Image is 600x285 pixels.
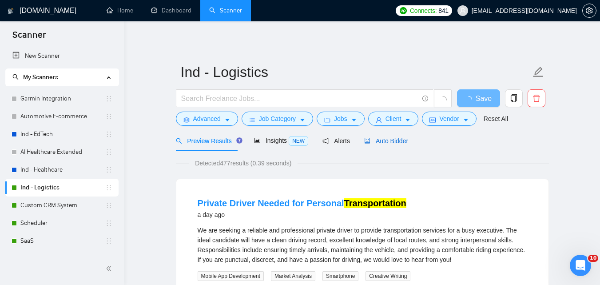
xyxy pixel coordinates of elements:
li: Ind - E-commerce [5,250,119,268]
img: upwork-logo.png [400,7,407,14]
span: Creative Writing [366,271,410,281]
span: user [376,116,382,123]
span: Mobile App Development [198,271,264,281]
span: holder [105,113,112,120]
span: Auto Bidder [364,137,408,145]
li: Scheduler [5,214,119,232]
span: setting [183,116,190,123]
div: Tooltip anchor [235,136,243,145]
span: caret-down [405,116,411,123]
a: homeHome [107,7,133,14]
a: dashboardDashboard [151,7,191,14]
span: My Scanners [12,73,58,81]
a: New Scanner [12,47,111,65]
span: bars [249,116,255,123]
span: loading [439,96,447,104]
span: Insights [254,137,308,144]
span: holder [105,220,112,227]
input: Scanner name... [181,61,531,83]
mark: Transportation [344,198,406,208]
a: Garmin Integration [20,90,105,108]
div: a day ago [198,209,406,220]
span: holder [105,237,112,245]
span: Alerts [322,137,350,145]
a: Custom CRM System [20,197,105,214]
li: SaaS [5,232,119,250]
iframe: Intercom live chat [570,255,591,276]
span: caret-down [224,116,230,123]
span: user [460,8,466,14]
span: Job Category [259,114,296,124]
span: Preview Results [176,137,240,145]
span: info-circle [422,96,428,101]
span: area-chart [254,137,260,144]
li: New Scanner [5,47,119,65]
button: copy [505,89,523,107]
span: Smartphone [322,271,358,281]
button: settingAdvancedcaret-down [176,112,238,126]
li: Custom CRM System [5,197,119,214]
li: Ind - Healthcare [5,161,119,179]
button: barsJob Categorycaret-down [242,112,313,126]
button: idcardVendorcaret-down [422,112,476,126]
span: copy [505,94,522,102]
a: SaaS [20,232,105,250]
span: Client [385,114,401,124]
span: Jobs [334,114,347,124]
button: delete [528,89,545,107]
span: double-left [106,264,115,273]
span: caret-down [463,116,469,123]
a: searchScanner [209,7,242,14]
a: Private Driver Needed for PersonalTransportation [198,198,406,208]
button: Save [457,89,500,107]
li: Ind - Logistics [5,179,119,197]
span: Market Analysis [271,271,315,281]
span: 841 [438,6,448,16]
span: search [12,74,19,80]
span: delete [528,94,545,102]
li: Ind - EdTech [5,125,119,143]
span: My Scanners [23,73,58,81]
span: Advanced [193,114,221,124]
span: 10 [588,255,598,262]
span: robot [364,138,370,144]
span: holder [105,95,112,102]
li: Garmin Integration [5,90,119,108]
button: folderJobscaret-down [317,112,365,126]
a: Automotive E-commerce [20,108,105,125]
span: setting [583,7,596,14]
span: notification [322,138,329,144]
input: Search Freelance Jobs... [181,93,418,104]
a: setting [582,7,596,14]
span: edit [532,66,544,78]
span: Scanner [5,28,53,47]
span: loading [465,96,476,103]
span: Save [476,93,492,104]
a: Scheduler [20,214,105,232]
li: Automotive E-commerce [5,108,119,125]
a: Reset All [484,114,508,124]
a: Ind - Logistics [20,179,105,197]
span: Connects: [410,6,437,16]
button: setting [582,4,596,18]
span: caret-down [299,116,306,123]
button: userClientcaret-down [368,112,419,126]
span: holder [105,202,112,209]
span: holder [105,149,112,156]
span: idcard [429,116,436,123]
a: AI Healthcare Extended [20,143,105,161]
img: logo [8,4,14,18]
span: Detected 477 results (0.39 seconds) [189,158,298,168]
span: holder [105,131,112,138]
span: search [176,138,182,144]
a: Ind - EdTech [20,125,105,143]
span: Vendor [439,114,459,124]
span: folder [324,116,330,123]
span: holder [105,184,112,191]
span: caret-down [351,116,357,123]
span: holder [105,166,112,173]
span: NEW [289,136,308,146]
li: AI Healthcare Extended [5,143,119,161]
div: We are seeking a reliable and professional private driver to provide transportation services for ... [198,225,527,265]
a: Ind - Healthcare [20,161,105,179]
